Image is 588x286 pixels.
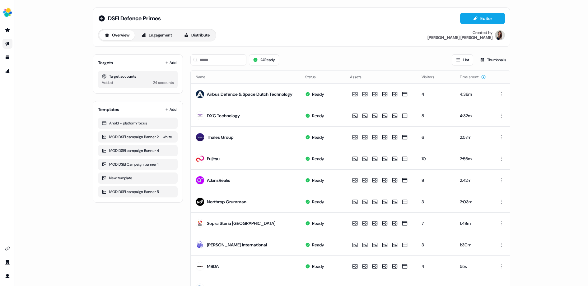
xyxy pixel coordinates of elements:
a: Editor [460,16,505,22]
div: Targets [98,60,113,66]
div: 7 [422,220,450,226]
button: Thumbnails [476,54,510,65]
div: MOD DSEI campaign Banner 4 [102,148,174,154]
div: Target accounts [102,73,174,80]
button: 24Ready [249,54,279,65]
button: Add [164,105,178,114]
div: Airbus Defence & Space Dutch Technology [207,91,292,97]
div: Created by [473,30,492,35]
div: MBDA [207,263,219,269]
a: Go to profile [2,271,12,281]
div: 3 [422,242,450,248]
div: Added [102,80,113,86]
div: Ready [312,156,324,162]
button: Status [305,71,323,83]
a: Go to integrations [2,244,12,254]
div: 2:03m [460,199,487,205]
div: 2:56m [460,156,487,162]
div: Templates [98,106,119,113]
button: Distribute [179,30,215,40]
div: Ready [312,263,324,269]
div: Northrop Grumman [207,199,246,205]
div: Ready [312,177,324,183]
div: MOD DSEI Campaign banner 1 [102,161,174,167]
div: Ahold - platform focus [102,120,174,126]
button: Name [196,71,213,83]
div: [PERSON_NAME] International [207,242,267,248]
div: Ready [312,199,324,205]
button: Editor [460,13,505,24]
button: List [452,54,473,65]
div: 4:36m [460,91,487,97]
div: 1:30m [460,242,487,248]
div: Ready [312,113,324,119]
div: 55s [460,263,487,269]
div: 4:32m [460,113,487,119]
div: 1:48m [460,220,487,226]
div: MOD DSEI campaign Banner 2 - white [102,134,174,140]
button: Engagement [136,30,177,40]
div: MOD DSEI campaign Banner 5 [102,189,174,195]
button: Add [164,58,178,67]
div: 10 [422,156,450,162]
div: [PERSON_NAME] [PERSON_NAME] [427,35,492,40]
a: Go to templates [2,52,12,62]
div: Ready [312,242,324,248]
div: 6 [422,134,450,140]
div: 3 [422,199,450,205]
div: AtkinsRéalis [207,177,230,183]
div: New template [102,175,174,181]
button: Visitors [422,71,442,83]
div: Ready [312,91,324,97]
div: 4 [422,91,450,97]
a: Go to outbound experience [2,39,12,49]
button: Overview [99,30,135,40]
div: 8 [422,113,450,119]
div: Ready [312,220,324,226]
a: Go to team [2,257,12,267]
span: DSEI Defence Primes [108,15,161,22]
div: 24 accounts [153,80,174,86]
div: 4 [422,263,450,269]
div: Thales Group [207,134,234,140]
div: Fujitsu [207,156,220,162]
img: Kelly [495,30,505,40]
div: 8 [422,177,450,183]
a: Go to prospects [2,25,12,35]
button: Time spent [460,71,486,83]
div: Ready [312,134,324,140]
a: Go to attribution [2,66,12,76]
div: DXC Technology [207,113,240,119]
th: Assets [345,71,417,83]
div: 2:42m [460,177,487,183]
div: Sopra Steria [GEOGRAPHIC_DATA] [207,220,275,226]
div: 2:57m [460,134,487,140]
